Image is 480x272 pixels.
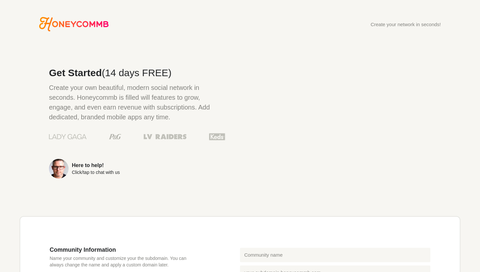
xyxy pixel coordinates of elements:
img: Procter & Gamble [109,134,121,139]
img: Lady Gaga [49,132,87,142]
img: Las Vegas Raiders [144,134,186,139]
p: Create your own beautiful, modern social network in seconds. Honeycommb is filled will features t... [49,83,225,122]
img: Sean [49,159,69,178]
a: Here to help!Click/tap to chat with us [49,159,225,178]
img: Keds [209,132,225,141]
p: Name your community and customize your the subdomain. You can always change the name and apply a ... [50,255,201,268]
a: Go to Honeycommb homepage [39,17,109,31]
div: Here to help! [72,163,120,168]
span: (14 days FREE) [102,67,171,78]
h3: Community Information [50,246,201,253]
h2: Get Started [49,68,225,78]
svg: Honeycommb [39,17,109,31]
iframe: Intercom live chat [455,246,470,262]
div: Click/tap to chat with us [72,170,120,175]
input: Community name [240,248,430,262]
div: Create your network in seconds! [371,22,441,27]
